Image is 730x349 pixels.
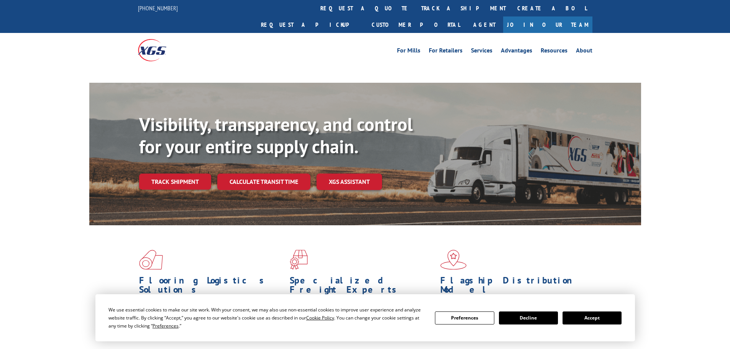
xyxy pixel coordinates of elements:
[95,294,635,341] div: Cookie Consent Prompt
[440,276,585,298] h1: Flagship Distribution Model
[466,16,503,33] a: Agent
[440,250,467,270] img: xgs-icon-flagship-distribution-model-red
[503,16,592,33] a: Join Our Team
[255,16,366,33] a: Request a pickup
[290,250,308,270] img: xgs-icon-focused-on-flooring-red
[501,48,532,56] a: Advantages
[290,276,435,298] h1: Specialized Freight Experts
[138,4,178,12] a: [PHONE_NUMBER]
[139,276,284,298] h1: Flooring Logistics Solutions
[499,311,558,324] button: Decline
[317,174,382,190] a: XGS ASSISTANT
[429,48,463,56] a: For Retailers
[397,48,420,56] a: For Mills
[139,250,163,270] img: xgs-icon-total-supply-chain-intelligence-red
[139,174,211,190] a: Track shipment
[366,16,466,33] a: Customer Portal
[139,112,413,158] b: Visibility, transparency, and control for your entire supply chain.
[435,311,494,324] button: Preferences
[153,323,179,329] span: Preferences
[576,48,592,56] a: About
[108,306,426,330] div: We use essential cookies to make our site work. With your consent, we may also use non-essential ...
[471,48,492,56] a: Services
[541,48,568,56] a: Resources
[306,315,334,321] span: Cookie Policy
[217,174,310,190] a: Calculate transit time
[563,311,622,324] button: Accept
